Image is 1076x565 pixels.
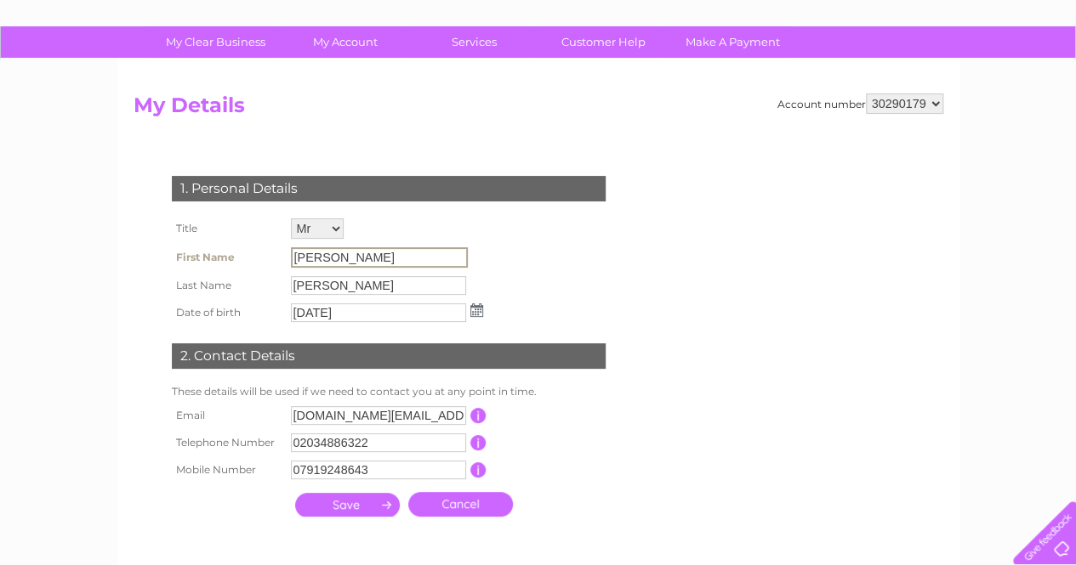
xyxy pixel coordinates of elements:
[928,72,953,85] a: Blog
[168,272,287,299] th: Last Name
[168,456,287,483] th: Mobile Number
[168,243,287,272] th: First Name
[755,8,873,30] a: 0333 014 3131
[172,343,606,369] div: 2. Contact Details
[168,214,287,243] th: Title
[134,93,943,126] h2: My Details
[777,72,809,85] a: Water
[867,72,918,85] a: Telecoms
[408,492,513,517] a: Cancel
[295,493,400,517] input: Submit
[168,381,610,402] td: These details will be used if we need to contact you at any point in time.
[470,303,483,317] img: ...
[168,429,287,456] th: Telephone Number
[963,72,1005,85] a: Contact
[168,402,287,429] th: Email
[145,26,286,58] a: My Clear Business
[275,26,415,58] a: My Account
[470,462,487,477] input: Information
[533,26,674,58] a: Customer Help
[470,408,487,423] input: Information
[470,435,487,450] input: Information
[404,26,544,58] a: Services
[168,299,287,326] th: Date of birth
[1020,72,1060,85] a: Log out
[819,72,857,85] a: Energy
[137,9,941,82] div: Clear Business is a trading name of Verastar Limited (registered in [GEOGRAPHIC_DATA] No. 3667643...
[777,93,943,114] div: Account number
[172,176,606,201] div: 1. Personal Details
[37,44,124,96] img: logo.png
[663,26,803,58] a: Make A Payment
